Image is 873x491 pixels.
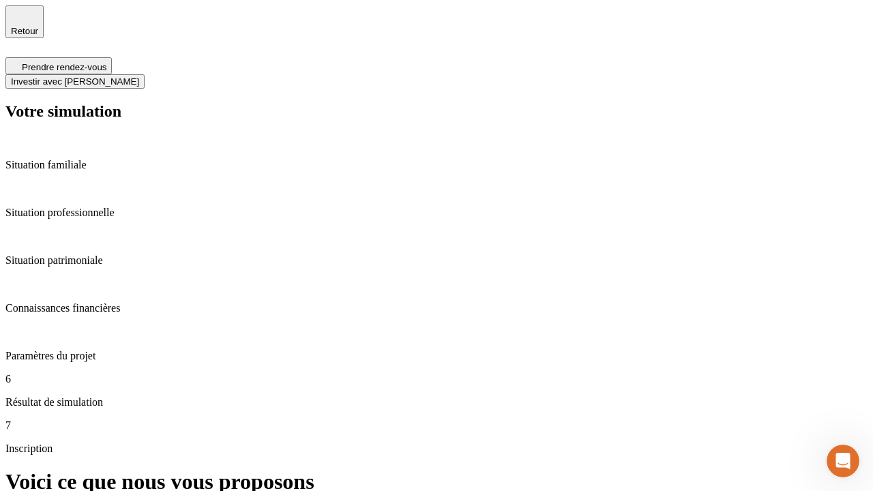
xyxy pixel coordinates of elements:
[5,350,868,362] p: Paramètres du projet
[5,5,44,38] button: Retour
[5,159,868,171] p: Situation familiale
[5,443,868,455] p: Inscription
[11,26,38,36] span: Retour
[5,57,112,74] button: Prendre rendez-vous
[5,102,868,121] h2: Votre simulation
[5,254,868,267] p: Situation patrimoniale
[5,373,868,385] p: 6
[5,207,868,219] p: Situation professionnelle
[22,62,106,72] span: Prendre rendez-vous
[5,302,868,314] p: Connaissances financières
[5,419,868,432] p: 7
[5,74,145,89] button: Investir avec [PERSON_NAME]
[827,445,859,477] iframe: Intercom live chat
[5,396,868,408] p: Résultat de simulation
[11,76,139,87] span: Investir avec [PERSON_NAME]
